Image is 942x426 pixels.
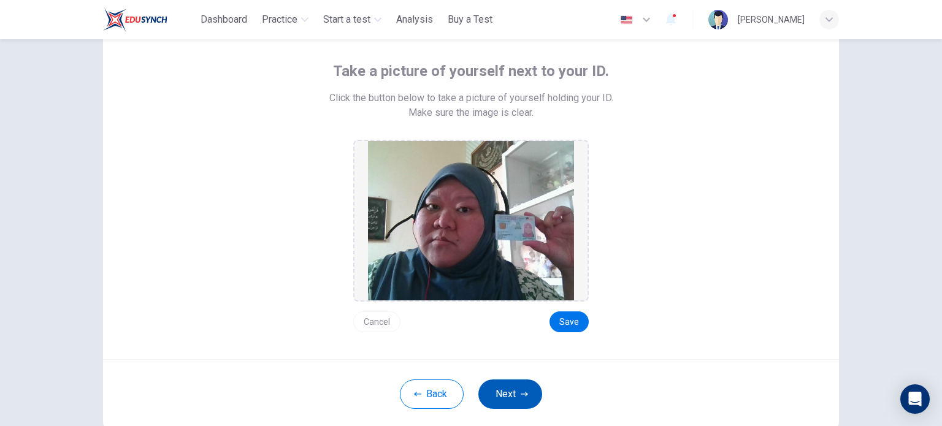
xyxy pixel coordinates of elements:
button: Save [549,311,589,332]
a: ELTC logo [103,7,196,32]
button: Practice [257,9,313,31]
button: Buy a Test [443,9,497,31]
span: Start a test [323,12,370,27]
button: Cancel [353,311,400,332]
button: Next [478,379,542,409]
span: Click the button below to take a picture of yourself holding your ID. [329,91,613,105]
span: Analysis [396,12,433,27]
button: Analysis [391,9,438,31]
span: Dashboard [201,12,247,27]
img: Profile picture [708,10,728,29]
span: Take a picture of yourself next to your ID. [333,61,609,81]
img: en [619,15,634,25]
button: Dashboard [196,9,252,31]
span: Make sure the image is clear. [408,105,534,120]
div: Open Intercom Messenger [900,384,930,414]
span: Buy a Test [448,12,492,27]
img: preview screemshot [368,141,574,300]
button: Start a test [318,9,386,31]
div: [PERSON_NAME] [738,12,805,27]
img: ELTC logo [103,7,167,32]
button: Back [400,379,464,409]
span: Practice [262,12,297,27]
